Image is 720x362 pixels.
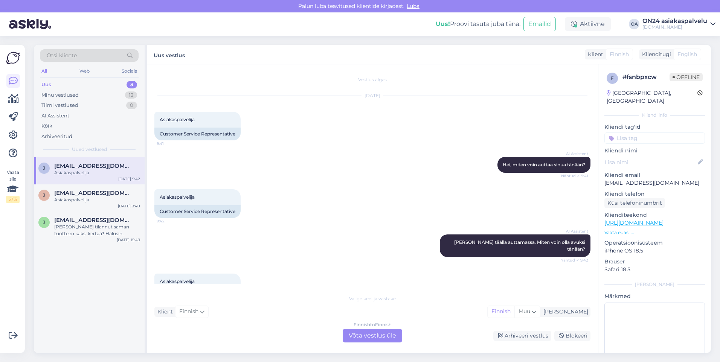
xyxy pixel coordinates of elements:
[118,203,140,209] div: [DATE] 9:40
[154,128,241,140] div: Customer Service Representative
[604,219,664,226] a: [URL][DOMAIN_NAME]
[604,190,705,198] p: Kliendi telefon
[503,162,585,167] span: Hei, miten voin auttaa sinua tänään?
[604,292,705,300] p: Märkmed
[160,278,195,284] span: Asiakaspalvelija
[404,3,422,9] span: Luba
[604,258,705,266] p: Brauser
[160,117,195,122] span: Asiakaspalvelija
[604,179,705,187] p: [EMAIL_ADDRESS][DOMAIN_NAME]
[642,18,707,24] div: ON24 asiakaspalvelu
[488,306,514,317] div: Finnish
[540,308,588,316] div: [PERSON_NAME]
[117,237,140,243] div: [DATE] 15:49
[519,308,530,315] span: Muu
[154,49,185,59] label: Uus vestlus
[47,52,77,59] span: Otsi kliente
[72,146,107,153] span: Uued vestlused
[54,196,140,203] div: Asiakaspalvelija
[565,17,611,31] div: Aktiivne
[125,91,137,99] div: 12
[43,219,45,225] span: j
[127,81,137,88] div: 3
[54,190,133,196] span: juli.terava@gmail.com
[523,17,556,31] button: Emailid
[43,165,45,171] span: j
[41,133,72,140] div: Arhiveeritud
[54,217,133,224] span: juli.terava@gmail.com
[54,169,140,176] div: Asiakaspalvelija
[454,239,586,252] span: [PERSON_NAME] täällä auttamassa. Miten voin olla avuksi tänään?
[604,132,705,144] input: Lisa tag
[43,192,45,198] span: j
[354,321,392,328] div: Finnish to Finnish
[343,329,402,342] div: Võta vestlus üle
[642,18,715,30] a: ON24 asiakaspalvelu[DOMAIN_NAME]
[157,218,185,224] span: 9:42
[611,75,614,81] span: f
[118,176,140,182] div: [DATE] 9:42
[6,196,20,203] div: 2 / 3
[154,76,590,83] div: Vestlus algas
[560,228,588,234] span: AI Assistent
[40,66,49,76] div: All
[604,147,705,155] p: Kliendi nimi
[436,20,450,27] b: Uus!
[604,198,665,208] div: Küsi telefoninumbrit
[179,307,198,316] span: Finnish
[604,112,705,119] div: Kliendi info
[154,92,590,99] div: [DATE]
[154,205,241,218] div: Customer Service Representative
[604,247,705,255] p: iPhone OS 18.5
[78,66,91,76] div: Web
[560,151,588,157] span: AI Assistent
[607,89,697,105] div: [GEOGRAPHIC_DATA], [GEOGRAPHIC_DATA]
[585,50,603,58] div: Klient
[160,194,195,200] span: Asiakaspalvelija
[554,331,590,341] div: Blokeeri
[6,51,20,65] img: Askly Logo
[41,112,69,120] div: AI Assistent
[604,229,705,236] p: Vaata edasi ...
[629,19,639,29] div: OA
[560,257,588,263] span: Nähtud ✓ 9:42
[54,224,140,237] div: [PERSON_NAME] tilannut saman tuotteen kaksi kertaa? Halusin tuotteen:EC-354166, ja halusin sen os...
[604,211,705,219] p: Klienditeekond
[604,123,705,131] p: Kliendi tag'id
[604,171,705,179] p: Kliendi email
[604,239,705,247] p: Operatsioonisüsteem
[610,50,629,58] span: Finnish
[604,281,705,288] div: [PERSON_NAME]
[126,102,137,109] div: 0
[41,91,79,99] div: Minu vestlused
[436,20,520,29] div: Proovi tasuta juba täna:
[120,66,139,76] div: Socials
[639,50,671,58] div: Klienditugi
[6,169,20,203] div: Vaata siia
[41,81,51,88] div: Uus
[670,73,703,81] span: Offline
[622,73,670,82] div: # fsnbpxcw
[157,141,185,146] span: 9:41
[605,158,696,166] input: Lisa nimi
[560,173,588,179] span: Nähtud ✓ 9:41
[154,295,590,302] div: Valige keel ja vastake
[677,50,697,58] span: English
[493,331,551,341] div: Arhiveeri vestlus
[604,266,705,274] p: Safari 18.5
[41,102,78,109] div: Tiimi vestlused
[54,163,133,169] span: juli.terava@gmail.com
[41,122,52,130] div: Kõik
[642,24,707,30] div: [DOMAIN_NAME]
[154,308,173,316] div: Klient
